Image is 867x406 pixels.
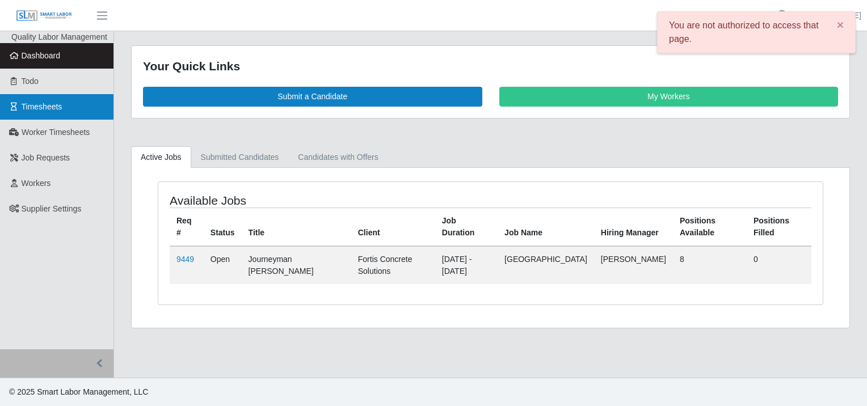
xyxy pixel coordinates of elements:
span: Quality Labor Management [11,32,107,41]
td: [PERSON_NAME] [594,246,673,284]
a: 9449 [176,255,194,264]
span: Dashboard [22,51,61,60]
img: SLM Logo [16,10,73,22]
td: Fortis Concrete Solutions [351,246,435,284]
td: [GEOGRAPHIC_DATA] [498,246,594,284]
th: Job Duration [435,208,498,246]
a: Submitted Candidates [191,146,289,168]
a: My Workers [499,87,839,107]
th: Hiring Manager [594,208,673,246]
span: Worker Timesheets [22,128,90,137]
a: Submit a Candidate [143,87,482,107]
span: Job Requests [22,153,70,162]
td: Open [204,246,242,284]
span: Supplier Settings [22,204,82,213]
td: Journeyman [PERSON_NAME] [242,246,351,284]
span: Timesheets [22,102,62,111]
th: Status [204,208,242,246]
th: Client [351,208,435,246]
th: Job Name [498,208,594,246]
th: Req # [170,208,204,246]
div: Your Quick Links [143,57,838,75]
span: © 2025 Smart Labor Management, LLC [9,387,148,396]
a: [PERSON_NAME] [796,10,861,22]
a: Active Jobs [131,146,191,168]
td: 8 [673,246,747,284]
div: You are not authorized to access that page. [657,11,856,53]
th: Positions Filled [747,208,811,246]
th: Title [242,208,351,246]
td: 0 [747,246,811,284]
h4: Available Jobs [170,193,427,208]
td: [DATE] - [DATE] [435,246,498,284]
a: Candidates with Offers [288,146,388,168]
th: Positions Available [673,208,747,246]
span: Workers [22,179,51,188]
span: Todo [22,77,39,86]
